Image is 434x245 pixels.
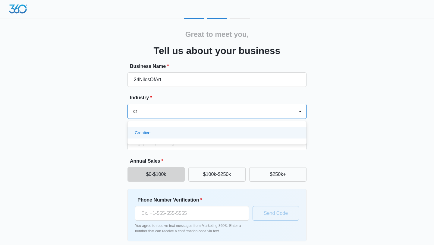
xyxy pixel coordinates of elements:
[135,223,249,234] p: You agree to receive text messages from Marketing 360®. Enter a number that can receive a confirm...
[127,72,307,87] input: e.g. Jane's Plumbing
[130,157,309,165] label: Annual Sales
[249,167,307,182] button: $250k+
[137,196,251,204] label: Phone Number Verification
[130,94,309,101] label: Industry
[185,29,249,40] h2: Great to meet you,
[135,130,150,136] p: Creative
[154,43,281,58] h3: Tell us about your business
[127,167,185,182] button: $0-$100k
[135,206,249,221] input: Ex. +1-555-555-5555
[130,63,309,70] label: Business Name
[188,167,246,182] button: $100k-$250k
